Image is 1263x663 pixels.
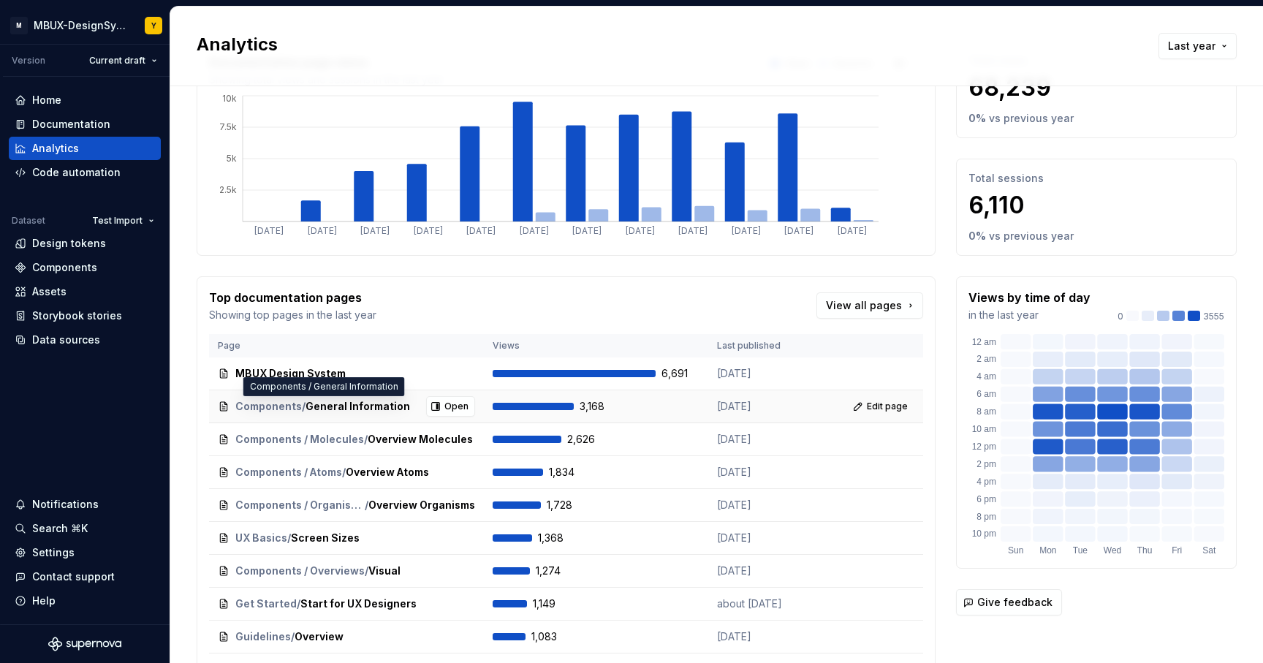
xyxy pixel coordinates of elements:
[89,55,145,67] span: Current draft
[365,498,368,512] span: /
[235,465,342,480] span: Components / Atoms
[956,589,1062,615] button: Give feedback
[9,88,161,112] a: Home
[717,629,827,644] p: [DATE]
[708,334,835,357] th: Last published
[717,465,827,480] p: [DATE]
[538,531,576,545] span: 1,368
[3,10,167,41] button: MMBUX-DesignSystemY
[235,596,297,611] span: Get Started
[414,225,443,236] tspan: [DATE]
[9,232,161,255] a: Design tokens
[32,165,121,180] div: Code automation
[520,225,549,236] tspan: [DATE]
[717,564,827,578] p: [DATE]
[235,498,365,512] span: Components / Organisms
[678,225,708,236] tspan: [DATE]
[976,512,996,522] text: 8 pm
[360,225,390,236] tspan: [DATE]
[12,55,45,67] div: Version
[466,225,496,236] tspan: [DATE]
[976,371,996,382] text: 4 am
[976,354,996,364] text: 2 am
[235,629,291,644] span: Guidelines
[717,399,827,414] p: [DATE]
[32,545,75,560] div: Settings
[732,225,761,236] tspan: [DATE]
[972,442,996,452] text: 12 pm
[9,280,161,303] a: Assets
[300,596,417,611] span: Start for UX Designers
[484,334,708,357] th: Views
[968,229,986,243] p: 0 %
[32,569,115,584] div: Contact support
[626,225,655,236] tspan: [DATE]
[92,215,143,227] span: Test Import
[9,161,161,184] a: Code automation
[48,637,121,651] a: Supernova Logo
[580,399,618,414] span: 3,168
[86,211,161,231] button: Test Import
[849,396,914,417] a: Edit page
[968,289,1091,306] p: Views by time of day
[254,225,284,236] tspan: [DATE]
[32,93,61,107] div: Home
[717,498,827,512] p: [DATE]
[547,498,585,512] span: 1,728
[235,366,346,381] span: MBUX Design System
[968,73,1224,102] p: 68,239
[9,493,161,516] button: Notifications
[235,531,287,545] span: UX Basics
[717,432,827,447] p: [DATE]
[717,366,827,381] p: [DATE]
[291,629,295,644] span: /
[368,564,401,578] span: Visual
[989,111,1074,126] p: vs previous year
[9,137,161,160] a: Analytics
[661,366,699,381] span: 6,691
[302,399,306,414] span: /
[368,498,475,512] span: Overview Organisms
[83,50,164,71] button: Current draft
[235,432,364,447] span: Components / Molecules
[364,432,368,447] span: /
[1172,545,1182,556] text: Fri
[235,399,302,414] span: Components
[34,18,127,33] div: MBUX-DesignSystem
[222,93,237,104] tspan: 10k
[1118,311,1123,322] p: 0
[9,565,161,588] button: Contact support
[219,121,237,132] tspan: 7.5k
[308,225,337,236] tspan: [DATE]
[197,33,1135,56] h2: Analytics
[32,141,79,156] div: Analytics
[976,389,996,399] text: 6 am
[235,564,365,578] span: Components / Overviews
[227,153,237,164] tspan: 5k
[567,432,605,447] span: 2,626
[9,541,161,564] a: Settings
[32,284,67,299] div: Assets
[9,517,161,540] button: Search ⌘K
[297,596,300,611] span: /
[151,20,156,31] div: Y
[1158,33,1237,59] button: Last year
[32,260,97,275] div: Components
[976,459,996,469] text: 2 pm
[10,17,28,34] div: M
[32,333,100,347] div: Data sources
[717,531,827,545] p: [DATE]
[32,308,122,323] div: Storybook stories
[444,401,469,412] span: Open
[826,298,902,313] span: View all pages
[976,477,996,487] text: 4 pm
[1104,545,1121,556] text: Wed
[1202,545,1216,556] text: Sat
[531,629,569,644] span: 1,083
[365,564,368,578] span: /
[968,191,1224,220] p: 6,110
[209,334,484,357] th: Page
[976,494,996,504] text: 6 pm
[968,308,1091,322] p: in the last year
[1039,545,1056,556] text: Mon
